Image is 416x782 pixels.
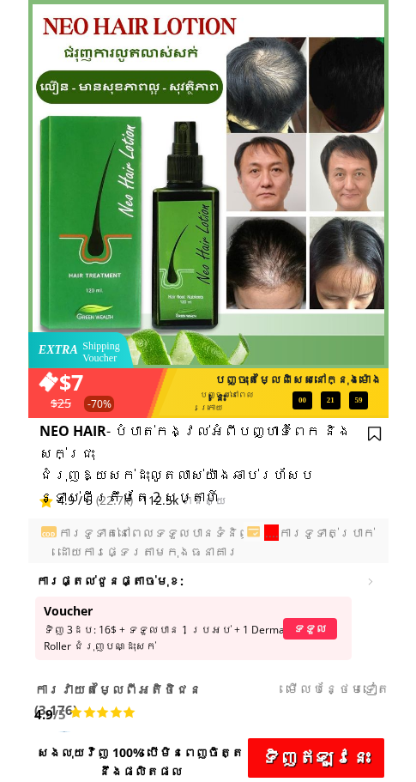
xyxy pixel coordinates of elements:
h3: ទិញ 3ដប: 16$ + ទទួលបាន 1 ប្រអប់ + 1 Derma Roller ជំរុញបណ្ដុះសក់ [44,621,287,654]
h3: COD [37,530,61,539]
span: ការវាយតម្លៃពីអតិថិជន (3,176) [34,681,202,718]
h3: Shipping Voucher [82,340,132,365]
h3: ការផ្តល់ជូនផ្តាច់មុខ: [36,572,208,591]
h3: /5 [34,704,80,724]
h3: -70% [83,396,116,412]
span: NEO HAIR [39,421,106,440]
h3: Extra [39,341,87,360]
p: ទទួល [283,618,337,640]
h3: - បំបាត់​កង្វល់​អំពី​បញ្ហា​ទំពែក និង​សក់​ជ្រុះ ជំរុញឱ្យសក់ដុះលូតលាស់យ៉ាងឆាប់រហ័សប ន្ទាប់ពីត្រឹមតែ... [39,421,372,508]
h3: បញ្ចុះតម្លៃពិសេសនៅក្នុងម៉ោងនេះ [214,372,383,408]
h3: បញ្ចប់នៅពេល ក្រោយ [200,389,293,414]
h3: $25 [51,394,111,413]
span: ...... [258,524,279,541]
h3: Voucher [44,602,180,621]
span: 4.9 [34,706,53,723]
span: សងលុយវិញ 100% បើមិនពេញចិត្តនឹងផលិតផល [37,744,244,779]
h3: ការទូទាត់នៅពេលទទួលបានទំនិញ / [58,524,383,562]
p: ទិញ​ឥឡូវនេះ [248,738,384,778]
h3: $7 [59,365,231,399]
